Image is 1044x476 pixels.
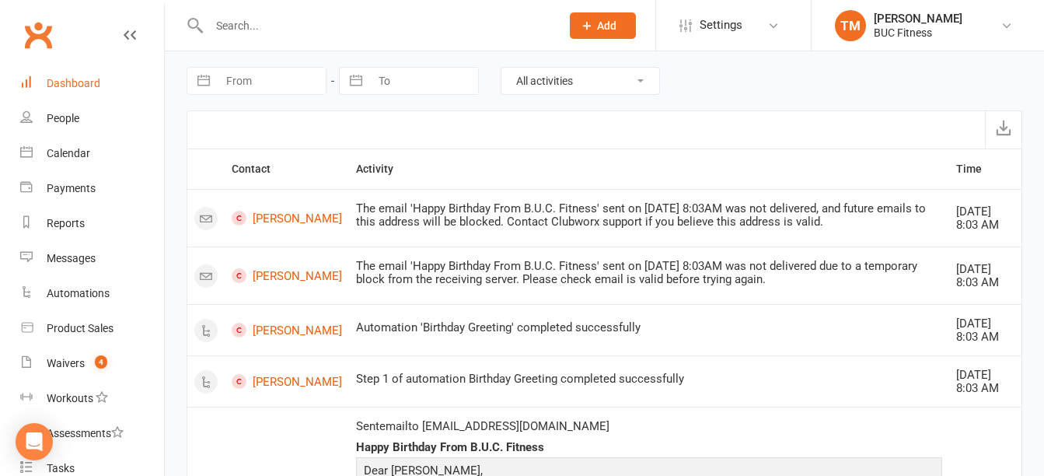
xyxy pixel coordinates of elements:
[47,252,96,264] div: Messages
[232,374,342,389] a: [PERSON_NAME]
[356,202,942,228] div: The email 'Happy Birthday From B.U.C. Fitness' sent on [DATE] 8:03AM was not delivered, and futur...
[20,346,164,381] a: Waivers 4
[47,462,75,474] div: Tasks
[20,381,164,416] a: Workouts
[874,12,962,26] div: [PERSON_NAME]
[47,427,124,439] div: Assessments
[349,149,949,189] th: Activity
[356,260,942,285] div: The email 'Happy Birthday From B.U.C. Fitness' sent on [DATE] 8:03AM was not delivered due to a t...
[20,206,164,241] a: Reports
[20,101,164,136] a: People
[700,8,742,43] span: Settings
[597,19,616,32] span: Add
[356,373,942,386] div: Step 1 of automation Birthday Greeting completed successfully
[20,66,164,101] a: Dashboard
[949,149,1021,189] th: Time
[20,311,164,346] a: Product Sales
[47,217,85,229] div: Reports
[232,323,342,338] a: [PERSON_NAME]
[20,136,164,171] a: Calendar
[956,263,1014,289] div: [DATE] 8:03 AM
[19,16,58,54] a: Clubworx
[47,77,100,89] div: Dashboard
[47,147,90,159] div: Calendar
[47,357,85,369] div: Waivers
[47,287,110,299] div: Automations
[232,211,342,226] a: [PERSON_NAME]
[956,317,1014,343] div: [DATE] 8:03 AM
[356,321,942,334] div: Automation 'Birthday Greeting' completed successfully
[47,392,93,404] div: Workouts
[225,149,349,189] th: Contact
[47,112,79,124] div: People
[218,68,326,94] input: From
[874,26,962,40] div: BUC Fitness
[16,423,53,460] div: Open Intercom Messenger
[356,441,942,454] div: Happy Birthday From B.U.C. Fitness
[47,182,96,194] div: Payments
[835,10,866,41] div: TM
[956,369,1014,394] div: [DATE] 8:03 AM
[204,15,550,37] input: Search...
[956,205,1014,231] div: [DATE] 8:03 AM
[20,276,164,311] a: Automations
[20,171,164,206] a: Payments
[370,68,478,94] input: To
[20,416,164,451] a: Assessments
[47,322,113,334] div: Product Sales
[232,268,342,283] a: [PERSON_NAME]
[570,12,636,39] button: Add
[356,419,609,433] span: Sent email to [EMAIL_ADDRESS][DOMAIN_NAME]
[20,241,164,276] a: Messages
[95,355,107,369] span: 4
